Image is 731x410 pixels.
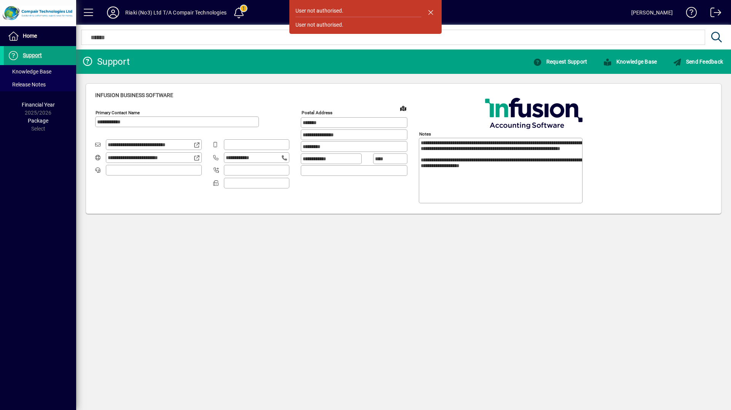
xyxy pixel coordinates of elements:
span: Knowledge Base [603,59,657,65]
button: Profile [101,6,125,19]
span: Release Notes [8,81,46,88]
span: Send Feedback [673,59,723,65]
button: Request Support [531,55,589,69]
a: View on map [397,102,409,114]
span: Home [23,33,37,39]
a: Home [4,27,76,46]
span: Infusion Business Software [95,92,173,98]
span: Support [23,52,42,58]
a: Release Notes [4,78,76,91]
button: Send Feedback [671,55,725,69]
div: Support [82,56,130,68]
span: Package [28,118,48,124]
span: Request Support [533,59,587,65]
a: Knowledge Base [4,65,76,78]
button: Knowledge Base [601,55,659,69]
div: [PERSON_NAME] [631,6,673,19]
span: Knowledge Base [8,69,51,75]
div: Riaki (No3) Ltd T/A Compair Technologies [125,6,227,19]
mat-label: Notes [419,131,431,137]
a: Knowledge Base [595,55,665,69]
mat-label: Primary Contact Name [96,110,140,115]
span: Financial Year [22,102,55,108]
a: Knowledge Base [680,2,697,26]
a: Logout [705,2,721,26]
